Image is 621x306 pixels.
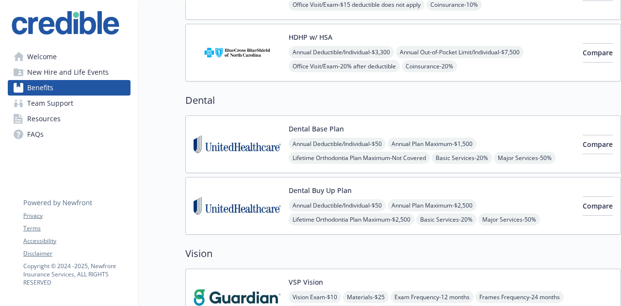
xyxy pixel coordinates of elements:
[8,127,131,142] a: FAQs
[583,135,613,154] button: Compare
[343,291,389,303] span: Materials - $25
[27,80,53,96] span: Benefits
[289,291,341,303] span: Vision Exam - $10
[27,96,73,111] span: Team Support
[583,201,613,210] span: Compare
[27,64,109,80] span: New Hire and Life Events
[8,111,131,127] a: Resources
[583,43,613,63] button: Compare
[289,32,332,42] button: HDHP w/ HSA
[396,46,523,58] span: Annual Out-of-Pocket Limit/Individual - $7,500
[289,185,352,195] button: Dental Buy Up Plan
[289,152,430,164] span: Lifetime Orthodontia Plan Maximum - Not Covered
[388,199,476,211] span: Annual Plan Maximum - $2,500
[27,49,57,64] span: Welcome
[391,291,474,303] span: Exam Frequency - 12 months
[475,291,564,303] span: Frames Frequency - 24 months
[432,152,492,164] span: Basic Services - 20%
[402,60,457,72] span: Coinsurance - 20%
[23,262,130,287] p: Copyright © 2024 - 2025 , Newfront Insurance Services, ALL RIGHTS RESERVED
[27,111,61,127] span: Resources
[416,213,476,225] span: Basic Services - 20%
[478,213,540,225] span: Major Services - 50%
[494,152,556,164] span: Major Services - 50%
[583,196,613,216] button: Compare
[8,96,131,111] a: Team Support
[289,213,414,225] span: Lifetime Orthodontia Plan Maximum - $2,500
[289,124,344,134] button: Dental Base Plan
[289,199,386,211] span: Annual Deductible/Individual - $50
[289,138,386,150] span: Annual Deductible/Individual - $50
[289,46,394,58] span: Annual Deductible/Individual - $3,300
[8,49,131,64] a: Welcome
[388,138,476,150] span: Annual Plan Maximum - $1,500
[185,93,621,108] h2: Dental
[185,246,621,261] h2: Vision
[23,237,130,245] a: Accessibility
[194,124,281,165] img: United Healthcare Insurance Company carrier logo
[23,224,130,233] a: Terms
[27,127,44,142] span: FAQs
[8,80,131,96] a: Benefits
[583,48,613,57] span: Compare
[8,64,131,80] a: New Hire and Life Events
[289,60,400,72] span: Office Visit/Exam - 20% after deductible
[289,277,323,287] button: VSP Vision
[194,185,281,226] img: United Healthcare Insurance Company carrier logo
[583,140,613,149] span: Compare
[194,32,281,73] img: Blue Cross and Blue Shield of North Carolina carrier logo
[23,211,130,220] a: Privacy
[23,249,130,258] a: Disclaimer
